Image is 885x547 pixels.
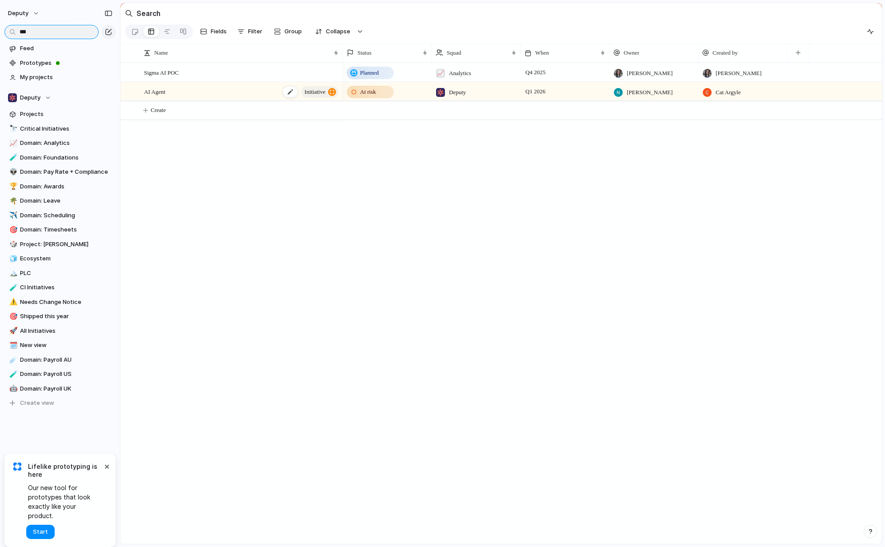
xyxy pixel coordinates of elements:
a: 🌴Domain: Leave [4,194,116,208]
a: ✈️Domain: Scheduling [4,209,116,222]
button: ⚠️ [8,298,17,307]
button: initiative [301,86,338,98]
span: CI Initiatives [20,283,112,292]
a: ⚠️Needs Change Notice [4,295,116,309]
button: 🎯 [8,312,17,321]
span: Projects [20,110,112,119]
span: Status [357,48,372,57]
button: Collapse [310,24,355,39]
a: 🧪Domain: Foundations [4,151,116,164]
span: When [535,48,549,57]
span: [PERSON_NAME] [627,88,673,97]
div: 📈 [436,69,445,78]
span: [PERSON_NAME] [627,69,673,78]
span: Domain: Analytics [20,139,112,148]
div: 🚀 [9,326,16,336]
span: Deputy [20,93,40,102]
a: 🔭Critical Initiatives [4,122,116,136]
span: Planned [360,68,379,77]
span: Created by [713,48,738,57]
button: 🧪 [8,370,17,379]
span: Group [284,27,302,36]
button: ✈️ [8,211,17,220]
div: 🏔️ [9,268,16,278]
div: 🤖 [9,383,16,394]
button: 🎲 [8,240,17,249]
span: Domain: Payroll UK [20,384,112,393]
span: Domain: Awards [20,182,112,191]
button: 🏆 [8,182,17,191]
span: Start [33,527,48,536]
span: Squad [447,48,461,57]
span: Create [151,106,166,115]
div: 🧪 [9,152,16,163]
span: Owner [624,48,639,57]
span: Create view [20,399,54,407]
span: My projects [20,73,112,82]
span: PLC [20,269,112,278]
div: 🧪CI Initiatives [4,281,116,294]
a: 🏔️PLC [4,267,116,280]
span: All Initiatives [20,327,112,335]
div: 🎯 [9,311,16,322]
div: 🎲 [9,239,16,249]
span: Fields [211,27,227,36]
span: Critical Initiatives [20,124,112,133]
div: 🌴 [9,196,16,206]
div: 📈 [9,138,16,148]
button: 🌴 [8,196,17,205]
span: Our new tool for prototypes that look exactly like your product. [28,483,102,520]
a: My projects [4,71,116,84]
a: Prototypes [4,56,116,70]
button: 🚀 [8,327,17,335]
span: deputy [8,9,28,18]
div: 🎯 [9,225,16,235]
span: Domain: Timesheets [20,225,112,234]
span: Cat Argyle [716,88,741,97]
span: Domain: Scheduling [20,211,112,220]
a: 🚀All Initiatives [4,324,116,338]
button: Start [26,525,55,539]
span: Name [154,48,168,57]
span: Feed [20,44,112,53]
button: Fields [196,24,230,39]
span: Prototypes [20,59,112,68]
button: 🧊 [8,254,17,263]
button: 🎯 [8,225,17,234]
button: 🗓️ [8,341,17,350]
a: 🤖Domain: Payroll UK [4,382,116,395]
a: 🏆Domain: Awards [4,180,116,193]
span: initiative [304,86,325,98]
a: 🗓️New view [4,339,116,352]
span: Q1 2026 [523,86,548,97]
span: Ecosystem [20,254,112,263]
div: 🔭 [9,124,16,134]
span: Domain: Leave [20,196,112,205]
div: ☄️ [9,355,16,365]
span: Shipped this year [20,312,112,321]
span: Deputy [449,88,466,97]
span: Domain: Payroll US [20,370,112,379]
button: Filter [234,24,266,39]
a: ☄️Domain: Payroll AU [4,353,116,367]
a: 🎯Shipped this year [4,310,116,323]
a: 🧊Ecosystem [4,252,116,265]
div: 🎲Project: [PERSON_NAME] [4,238,116,251]
a: 👽Domain: Pay Rate + Compliance [4,165,116,179]
button: Deputy [4,91,116,104]
span: Sigma AI POC [144,67,179,77]
span: Lifelike prototyping is here [28,463,102,479]
span: Collapse [326,27,350,36]
span: Q4 2025 [523,67,548,78]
